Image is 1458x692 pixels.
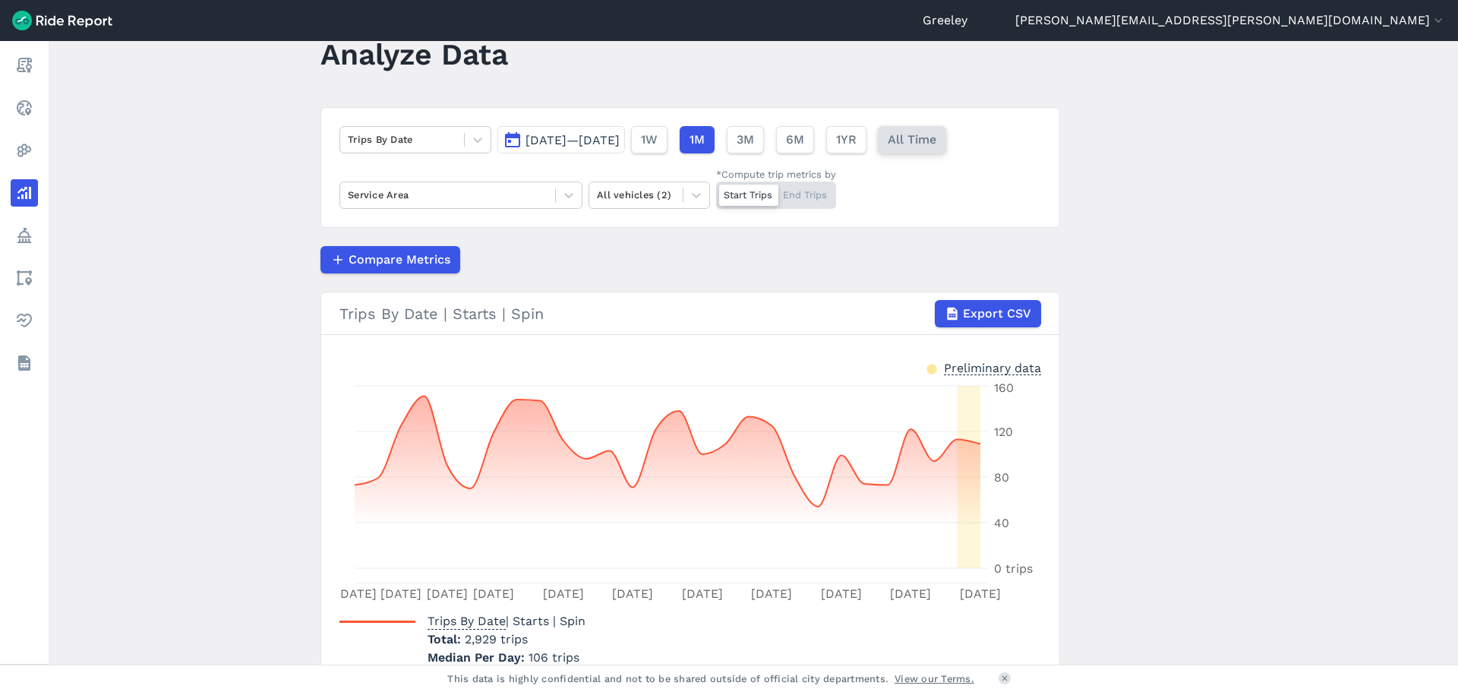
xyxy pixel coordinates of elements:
a: Areas [11,264,38,292]
a: Policy [11,222,38,249]
span: 6M [786,131,804,149]
h1: Analyze Data [320,33,508,75]
span: [DATE]—[DATE] [525,133,620,147]
span: Export CSV [963,305,1031,323]
span: | Starts | Spin [428,614,585,628]
button: 1W [631,126,667,153]
div: *Compute trip metrics by [716,167,836,182]
p: 106 trips [428,649,585,667]
span: 1YR [836,131,857,149]
a: Realtime [11,94,38,122]
tspan: [DATE] [336,586,377,601]
tspan: 80 [994,470,1009,485]
tspan: 0 trips [994,561,1033,576]
span: 2,929 trips [465,632,528,646]
span: 1M [690,131,705,149]
a: View our Terms. [895,671,974,686]
a: Health [11,307,38,334]
span: Total [428,632,465,646]
a: Heatmaps [11,137,38,164]
button: [PERSON_NAME][EMAIL_ADDRESS][PERSON_NAME][DOMAIN_NAME] [1015,11,1446,30]
span: 1W [641,131,658,149]
tspan: [DATE] [890,586,931,601]
a: Datasets [11,349,38,377]
button: [DATE]—[DATE] [497,126,625,153]
tspan: 160 [994,381,1014,395]
tspan: [DATE] [682,586,723,601]
a: Greeley [923,11,967,30]
a: Analyze [11,179,38,207]
div: Trips By Date | Starts | Spin [339,300,1041,327]
tspan: [DATE] [380,586,421,601]
button: 3M [727,126,764,153]
tspan: [DATE] [960,586,1001,601]
button: Compare Metrics [320,246,460,273]
span: Trips By Date [428,609,506,630]
span: All Time [888,131,936,149]
img: Ride Report [12,11,112,30]
a: Report [11,52,38,79]
button: 6M [776,126,814,153]
button: 1M [680,126,715,153]
tspan: 40 [994,516,1009,530]
span: 3M [737,131,754,149]
tspan: [DATE] [612,586,653,601]
button: All Time [878,126,946,153]
tspan: [DATE] [427,586,468,601]
div: Preliminary data [944,359,1041,375]
tspan: [DATE] [751,586,792,601]
tspan: [DATE] [543,586,584,601]
tspan: [DATE] [821,586,862,601]
button: Export CSV [935,300,1041,327]
span: Compare Metrics [349,251,450,269]
span: Median Per Day [428,646,529,666]
button: 1YR [826,126,866,153]
tspan: 120 [994,425,1013,439]
tspan: [DATE] [473,586,514,601]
